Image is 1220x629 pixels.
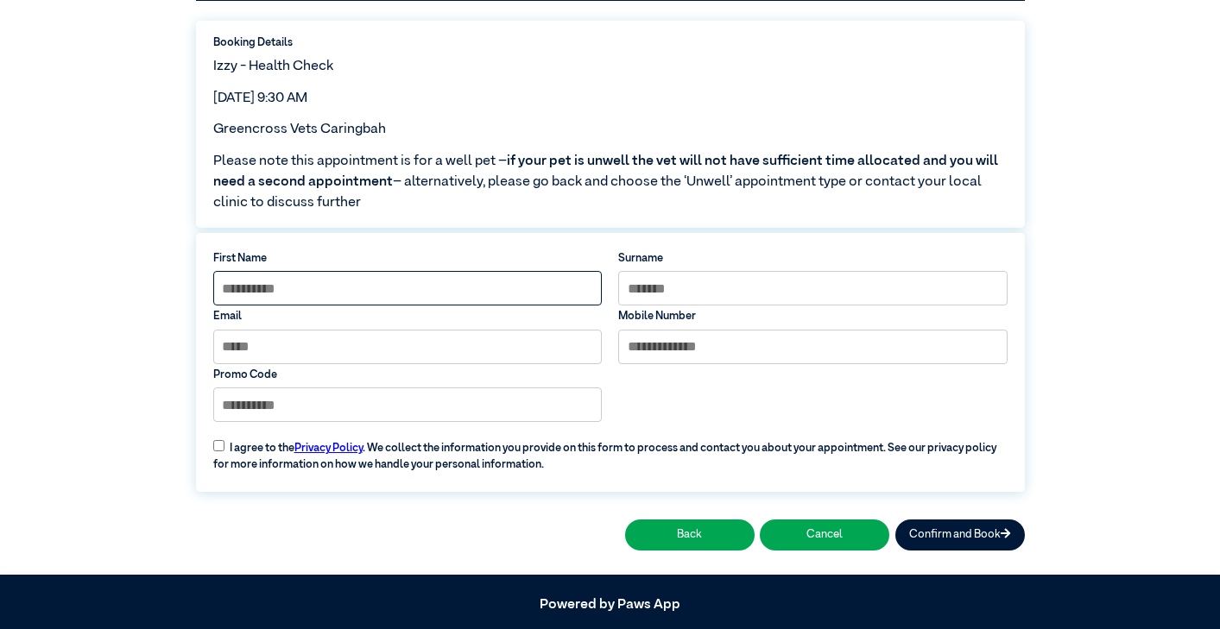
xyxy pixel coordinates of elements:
label: Promo Code [213,367,602,383]
span: Greencross Vets Caringbah [213,123,386,136]
span: if your pet is unwell the vet will not have sufficient time allocated and you will need a second ... [213,154,998,189]
label: Email [213,308,602,324]
label: Booking Details [213,35,1008,51]
button: Confirm and Book [895,519,1025,550]
span: Please note this appointment is for a well pet – – alternatively, please go back and choose the ‘... [213,151,1008,213]
label: First Name [213,250,602,267]
span: [DATE] 9:30 AM [213,91,307,105]
span: Izzy - Health Check [213,60,333,73]
button: Cancel [760,519,889,550]
label: I agree to the . We collect the information you provide on this form to process and contact you a... [205,429,1015,473]
input: I agree to thePrivacy Policy. We collect the information you provide on this form to process and ... [213,440,224,451]
h5: Powered by Paws App [196,597,1025,613]
label: Surname [618,250,1007,267]
button: Back [625,519,755,550]
a: Privacy Policy [294,443,363,454]
label: Mobile Number [618,308,1007,324]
